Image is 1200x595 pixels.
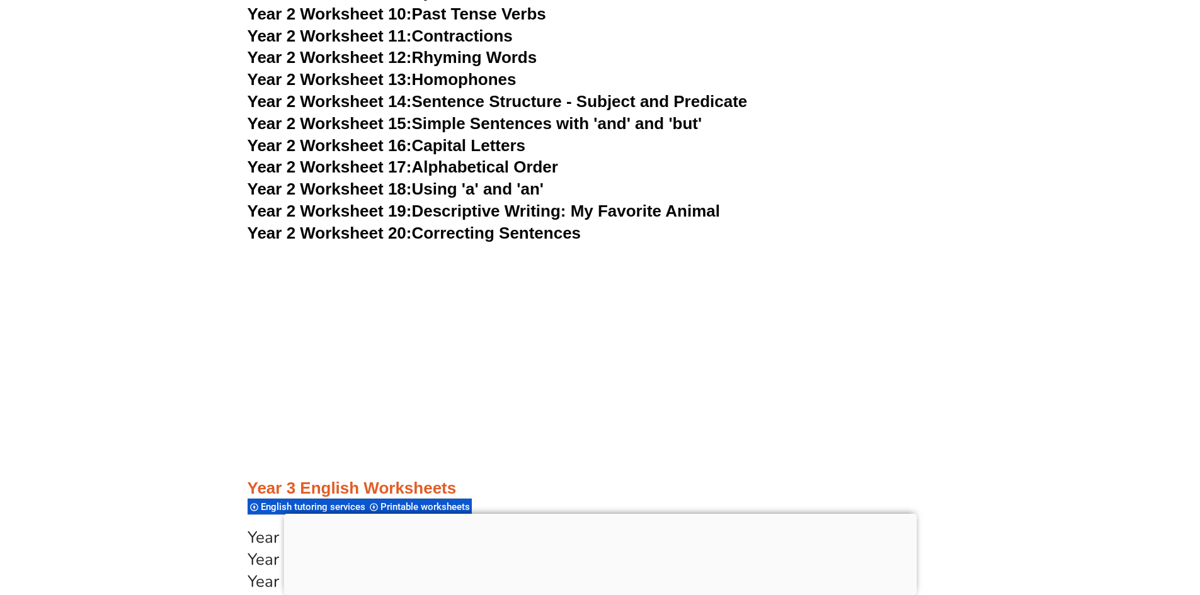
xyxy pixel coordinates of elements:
iframe: Advertisement [222,257,978,433]
a: Year 2 Worksheet 11:Contractions [248,26,513,45]
a: Year 2 Worksheet 16:Capital Letters [248,136,525,155]
div: Printable worksheets [367,498,472,515]
a: Year 3 Comprehension Worksheet 3: Space Exploration- A Stellar Adventure [248,570,812,592]
a: Year 3 Comprehension Worksheet 1: Exploring the Wonders of the Pyramids of Giza [248,526,866,548]
a: Year 2 Worksheet 20:Correcting Sentences [248,224,581,242]
span: Printable worksheets [380,501,474,513]
a: Year 2 Worksheet 17:Alphabetical Order [248,157,558,176]
span: English tutoring services [261,501,369,513]
a: Year 2 Worksheet 13:Homophones [248,70,517,89]
span: Year 2 Worksheet 14: [248,92,412,111]
a: Year 2 Worksheet 15:Simple Sentences with 'and' and 'but' [248,114,702,133]
span: Year 2 Worksheet 19: [248,201,412,220]
h3: Year 3 English Worksheets [248,478,953,499]
a: Year 2 Worksheet 14:Sentence Structure - Subject and Predicate [248,92,748,111]
a: Year 2 Worksheet 12:Rhyming Words [248,48,537,67]
iframe: Advertisement [283,514,917,592]
a: Year 2 Worksheet 19:Descriptive Writing: My Favorite Animal [248,201,720,220]
span: Year 2 Worksheet 11: [248,26,412,45]
span: Year 2 Worksheet 10: [248,4,412,23]
a: Year 2 Worksheet 18:Using 'a' and 'an' [248,179,544,198]
iframe: Chat Widget [990,453,1200,595]
span: Year 2 Worksheet 17: [248,157,412,176]
span: Year 2 Worksheet 18: [248,179,412,198]
span: Year 2 Worksheet 16: [248,136,412,155]
div: English tutoring services [248,498,367,515]
span: Year 2 Worksheet 15: [248,114,412,133]
a: Year 3 Comprehension Worksheet 2: The Time Travel Adventure [248,548,723,570]
a: Year 2 Worksheet 10:Past Tense Verbs [248,4,546,23]
span: Year 2 Worksheet 13: [248,70,412,89]
span: Year 2 Worksheet 12: [248,48,412,67]
span: Year 2 Worksheet 20: [248,224,412,242]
